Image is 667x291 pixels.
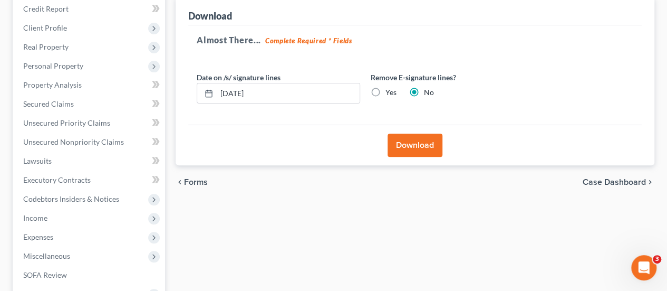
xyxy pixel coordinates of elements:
[388,134,442,157] button: Download
[23,194,119,203] span: Codebtors Insiders & Notices
[23,61,83,70] span: Personal Property
[23,156,52,165] span: Lawsuits
[23,99,74,108] span: Secured Claims
[23,213,47,222] span: Income
[15,266,165,285] a: SOFA Review
[15,95,165,114] a: Secured Claims
[23,4,69,13] span: Credit Report
[424,87,434,98] label: No
[653,255,661,264] span: 3
[265,36,352,45] strong: Complete Required * Fields
[184,178,208,186] span: Forms
[646,178,654,186] i: chevron_right
[23,42,69,51] span: Real Property
[176,178,222,186] button: chevron_left Forms
[188,10,232,22] div: Download
[23,23,67,32] span: Client Profile
[23,270,67,279] span: SOFA Review
[385,87,397,98] label: Yes
[197,34,633,46] h5: Almost There...
[197,72,281,83] label: Date on /s/ signature lines
[23,80,82,89] span: Property Analysis
[15,133,165,152] a: Unsecured Nonpriority Claims
[15,114,165,133] a: Unsecured Priority Claims
[217,83,360,104] input: MM/DD/YYYY
[23,118,110,127] span: Unsecured Priority Claims
[15,171,165,190] a: Executory Contracts
[15,76,165,95] a: Property Analysis
[631,255,656,280] iframe: Intercom live chat
[583,178,654,186] a: Case Dashboard chevron_right
[371,72,534,83] label: Remove E-signature lines?
[23,175,91,184] span: Executory Contracts
[176,178,184,186] i: chevron_left
[15,152,165,171] a: Lawsuits
[23,251,70,260] span: Miscellaneous
[23,232,53,241] span: Expenses
[23,137,124,146] span: Unsecured Nonpriority Claims
[583,178,646,186] span: Case Dashboard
